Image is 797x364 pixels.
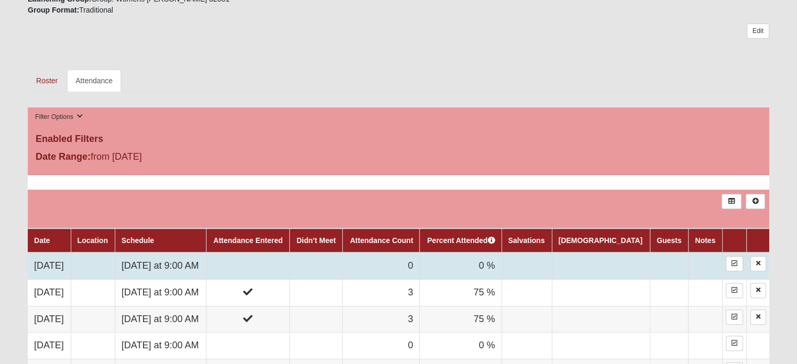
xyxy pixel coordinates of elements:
a: Enter Attendance [726,283,743,298]
a: Delete [750,283,766,298]
a: Date [34,236,50,245]
button: Filter Options [32,112,86,123]
td: [DATE] at 9:00 AM [115,306,206,333]
a: Alt+N [746,194,765,209]
a: Delete [750,256,766,271]
td: [DATE] at 9:00 AM [115,279,206,306]
td: 0 [343,252,420,279]
a: Export to Excel [722,194,741,209]
a: Attendance Count [350,236,413,245]
td: [DATE] [28,279,71,306]
a: Roster [28,70,66,92]
th: Salvations [501,228,552,252]
td: [DATE] [28,333,71,359]
a: Attendance Entered [213,236,282,245]
td: [DATE] [28,306,71,333]
td: [DATE] [28,252,71,279]
td: [DATE] at 9:00 AM [115,333,206,359]
div: from [DATE] [28,150,275,167]
a: Schedule [122,236,154,245]
a: Delete [750,310,766,325]
h4: Enabled Filters [36,134,761,145]
a: Location [78,236,108,245]
td: 3 [343,279,420,306]
td: 0 % [420,252,501,279]
td: 0 [343,333,420,359]
td: 0 % [420,333,501,359]
strong: Group Format: [28,6,79,14]
th: Guests [650,228,689,252]
label: Date Range: [36,150,91,164]
td: 75 % [420,306,501,333]
th: [DEMOGRAPHIC_DATA] [552,228,650,252]
a: Notes [695,236,715,245]
a: Attendance [67,70,121,92]
td: 75 % [420,279,501,306]
a: Edit [747,24,769,39]
td: [DATE] at 9:00 AM [115,252,206,279]
a: Didn't Meet [297,236,336,245]
a: Enter Attendance [726,256,743,271]
a: Enter Attendance [726,336,743,351]
a: Percent Attended [427,236,495,245]
a: Enter Attendance [726,310,743,325]
td: 3 [343,306,420,333]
